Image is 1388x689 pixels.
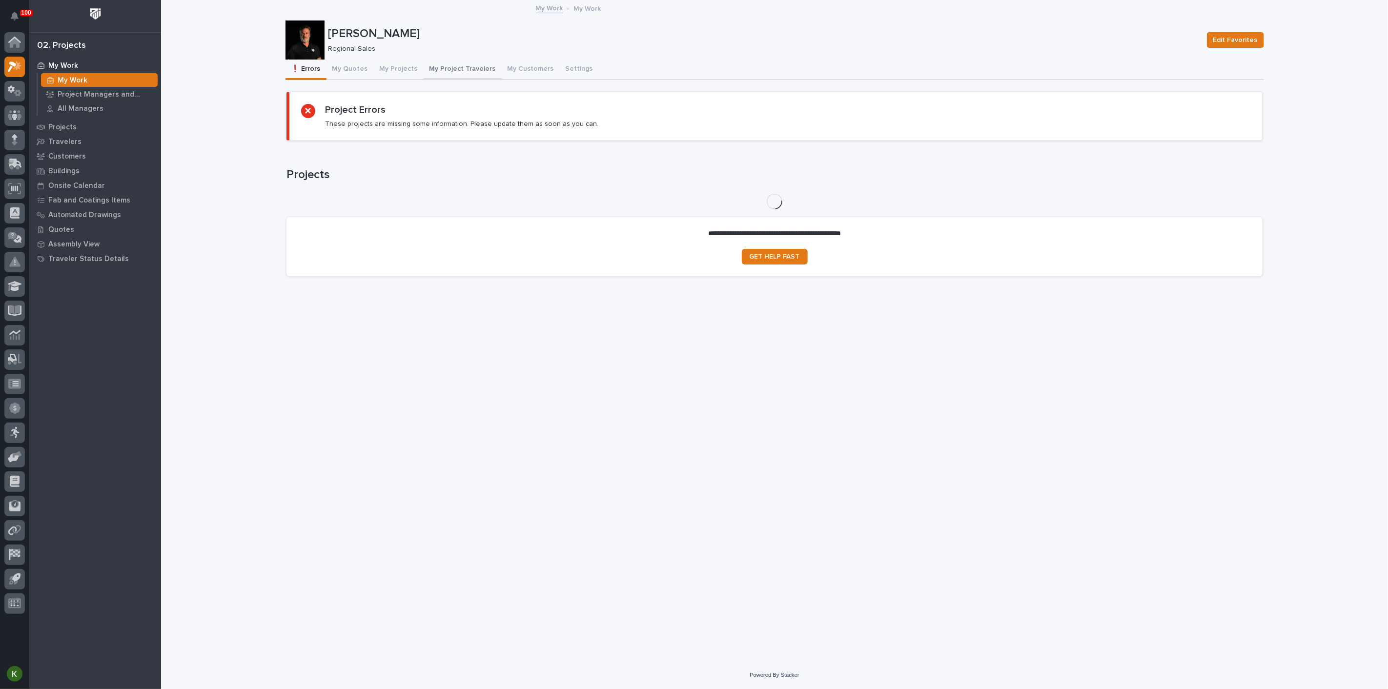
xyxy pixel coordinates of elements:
button: My Customers [502,60,560,80]
a: Automated Drawings [29,207,161,222]
span: Edit Favorites [1213,34,1258,46]
a: Onsite Calendar [29,178,161,193]
p: Customers [48,152,86,161]
span: GET HELP FAST [750,253,800,260]
p: My Work [48,61,78,70]
p: Onsite Calendar [48,182,105,190]
div: Notifications100 [12,12,25,27]
p: Assembly View [48,240,100,249]
button: ❗ Errors [286,60,327,80]
a: Buildings [29,163,161,178]
a: Project Managers and Engineers [38,87,161,101]
p: Buildings [48,167,80,176]
a: Fab and Coatings Items [29,193,161,207]
button: Notifications [4,6,25,26]
img: Workspace Logo [86,5,104,23]
button: Edit Favorites [1207,32,1264,48]
button: My Projects [374,60,424,80]
button: My Quotes [327,60,374,80]
button: My Project Travelers [424,60,502,80]
button: Settings [560,60,599,80]
p: [PERSON_NAME] [328,27,1199,41]
a: Quotes [29,222,161,237]
h2: Project Errors [325,104,386,116]
p: Regional Sales [328,45,1195,53]
p: Automated Drawings [48,211,121,220]
p: 100 [21,9,31,16]
p: All Managers [58,104,103,113]
a: GET HELP FAST [742,249,808,264]
a: Travelers [29,134,161,149]
h1: Projects [286,168,1263,182]
a: Traveler Status Details [29,251,161,266]
div: 02. Projects [37,41,86,51]
p: Traveler Status Details [48,255,129,263]
p: Fab and Coatings Items [48,196,130,205]
a: Projects [29,120,161,134]
a: My Work [38,73,161,87]
button: users-avatar [4,664,25,684]
a: My Work [29,58,161,73]
p: Projects [48,123,77,132]
p: My Work [58,76,87,85]
p: My Work [573,2,601,13]
a: All Managers [38,101,161,115]
p: Project Managers and Engineers [58,90,154,99]
p: These projects are missing some information. Please update them as soon as you can. [325,120,598,128]
a: Customers [29,149,161,163]
p: Quotes [48,225,74,234]
a: Assembly View [29,237,161,251]
a: My Work [535,2,563,13]
p: Travelers [48,138,82,146]
a: Powered By Stacker [750,672,799,678]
